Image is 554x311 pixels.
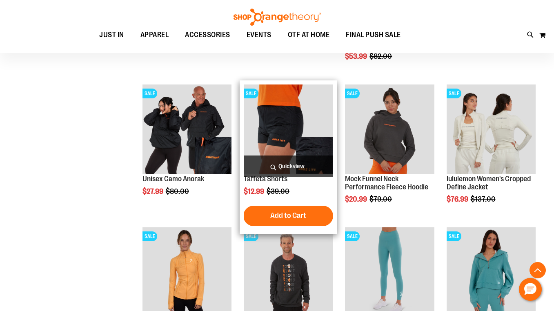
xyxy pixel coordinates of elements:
img: Product image for Mock Funnel Neck Performance Fleece Hoodie [345,84,434,173]
span: ACCESSORIES [185,26,230,44]
a: APPAREL [132,26,177,44]
a: lululemon Women's Cropped Define Jacket [447,175,531,191]
img: Product image for Camo Tafetta Shorts [244,84,333,173]
span: $12.99 [244,187,265,195]
a: Product image for lululemon Define Jacket CroppedSALE [447,84,536,175]
span: SALE [142,89,157,98]
button: Hello, have a question? Let’s chat. [519,278,542,301]
a: Product image for Camo Tafetta ShortsSALE [244,84,333,175]
a: ACCESSORIES [177,26,238,44]
a: Unisex Camo Anorak [142,175,204,183]
span: FINAL PUSH SALE [346,26,401,44]
a: Product image for Unisex Camo AnorakSALE [142,84,231,175]
span: $76.99 [447,195,469,203]
img: Shop Orangetheory [232,9,322,26]
a: Product image for Mock Funnel Neck Performance Fleece HoodieSALE [345,84,434,175]
span: $82.00 [369,52,393,60]
div: product [240,80,337,234]
span: OTF AT HOME [288,26,330,44]
a: OTF AT HOME [280,26,338,44]
span: $27.99 [142,187,165,195]
span: SALE [142,231,157,241]
a: Mock Funnel Neck Performance Fleece Hoodie [345,175,428,191]
span: $53.99 [345,52,368,60]
span: SALE [447,89,461,98]
span: $137.00 [471,195,497,203]
span: SALE [345,231,360,241]
span: $79.00 [369,195,393,203]
span: $20.99 [345,195,368,203]
span: $39.00 [267,187,291,195]
div: product [443,80,540,224]
span: SALE [244,89,258,98]
a: FINAL PUSH SALE [338,26,409,44]
span: SALE [345,89,360,98]
span: EVENTS [247,26,271,44]
span: SALE [447,231,461,241]
span: Add to Cart [270,211,306,220]
a: JUST IN [91,26,132,44]
div: product [341,80,438,224]
div: product [138,80,236,216]
button: Add to Cart [243,206,333,226]
button: Back To Top [530,262,546,278]
span: SALE [244,231,258,241]
img: Product image for lululemon Define Jacket Cropped [447,84,536,173]
img: Product image for Unisex Camo Anorak [142,84,231,173]
a: Taffeta Shorts [244,175,287,183]
span: $80.00 [166,187,190,195]
a: EVENTS [238,26,280,44]
a: Quickview [244,155,333,177]
span: JUST IN [99,26,124,44]
span: APPAREL [140,26,169,44]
